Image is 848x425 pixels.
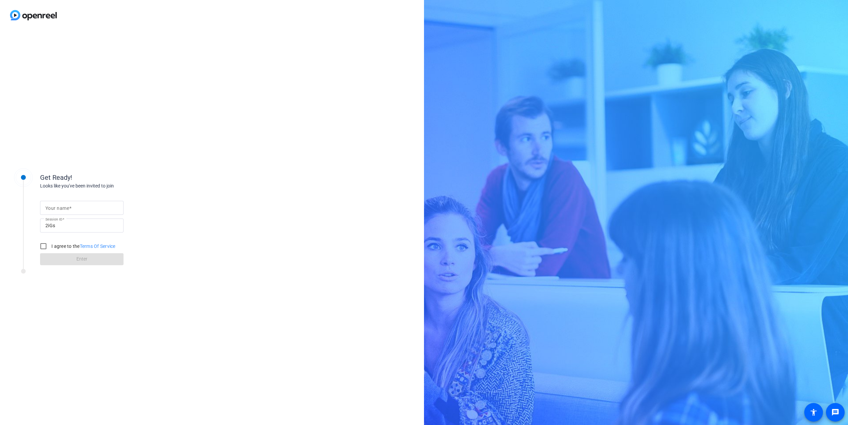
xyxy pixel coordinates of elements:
[40,172,174,182] div: Get Ready!
[831,408,839,416] mat-icon: message
[45,217,62,221] mat-label: Session ID
[50,243,116,250] label: I agree to the
[40,182,174,189] div: Looks like you've been invited to join
[80,244,116,249] a: Terms Of Service
[45,205,69,211] mat-label: Your name
[810,408,818,416] mat-icon: accessibility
